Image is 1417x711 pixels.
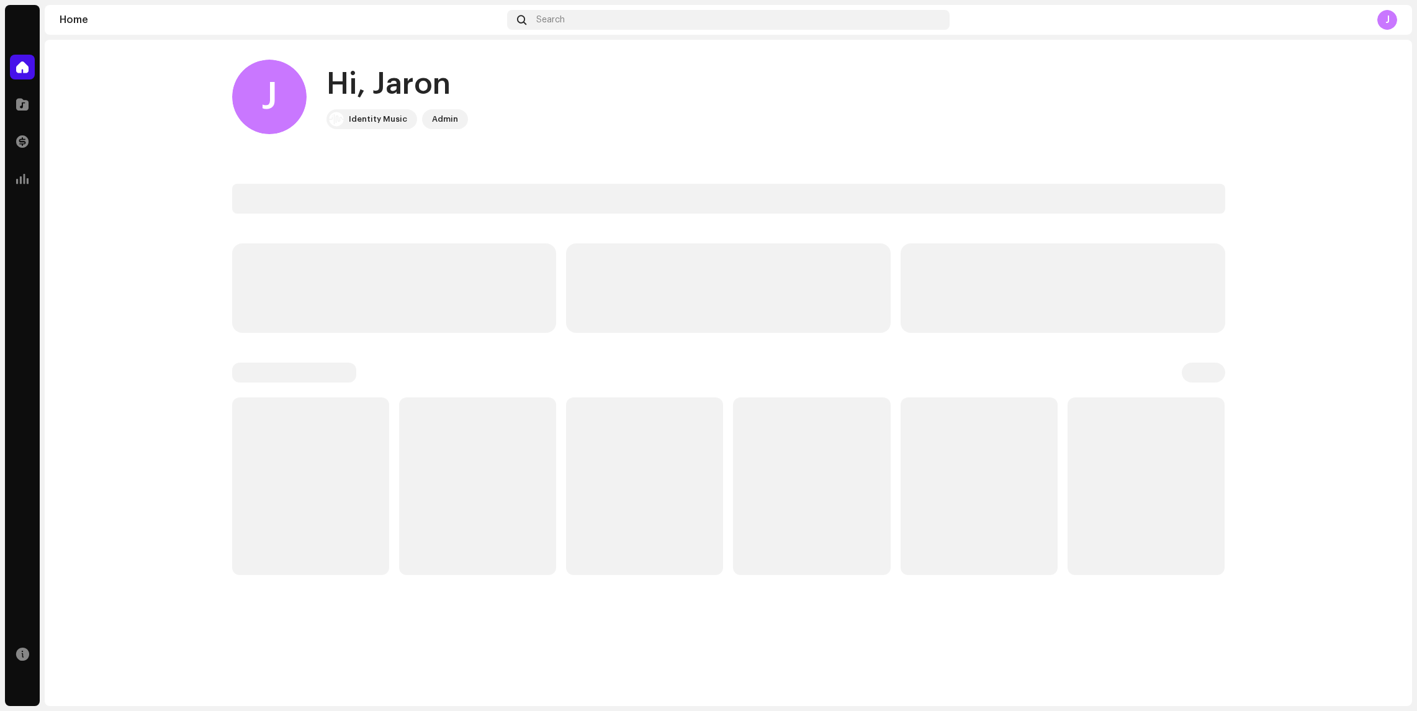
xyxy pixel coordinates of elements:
[432,112,458,127] div: Admin
[60,15,502,25] div: Home
[329,112,344,127] img: 0f74c21f-6d1c-4dbc-9196-dbddad53419e
[232,60,307,134] div: J
[349,112,407,127] div: Identity Music
[536,15,565,25] span: Search
[1377,10,1397,30] div: J
[326,65,468,104] div: Hi, Jaron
